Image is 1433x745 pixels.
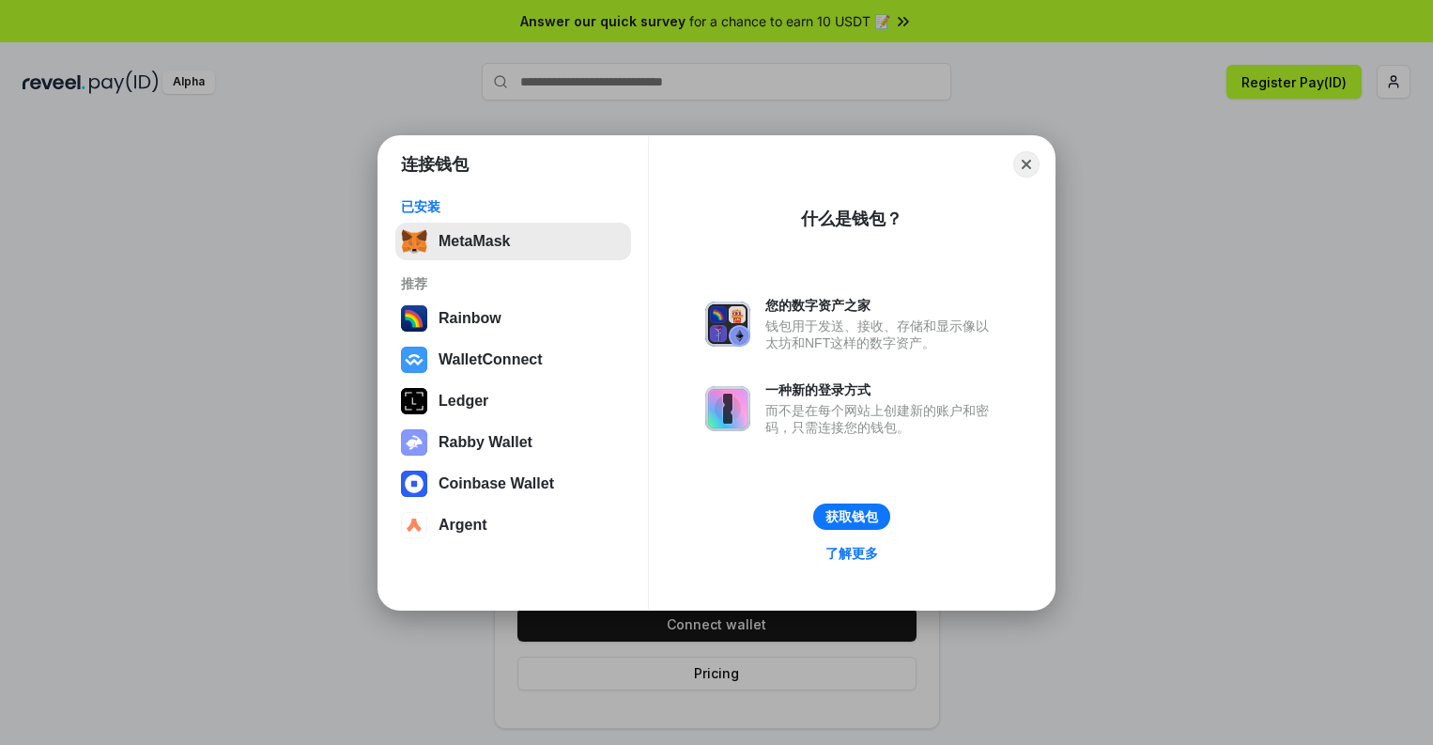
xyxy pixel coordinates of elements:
div: Rabby Wallet [439,434,532,451]
div: WalletConnect [439,351,543,368]
img: svg+xml,%3Csvg%20width%3D%2228%22%20height%3D%2228%22%20viewBox%3D%220%200%2028%2028%22%20fill%3D... [401,512,427,538]
button: MetaMask [395,223,631,260]
div: Argent [439,517,487,534]
button: Ledger [395,382,631,420]
div: 而不是在每个网站上创建新的账户和密码，只需连接您的钱包。 [765,402,998,436]
div: 钱包用于发送、接收、存储和显示像以太坊和NFT这样的数字资产。 [765,318,998,351]
h1: 连接钱包 [401,153,469,176]
img: svg+xml,%3Csvg%20xmlns%3D%22http%3A%2F%2Fwww.w3.org%2F2000%2Fsvg%22%20fill%3D%22none%22%20viewBox... [705,386,750,431]
div: 您的数字资产之家 [765,297,998,314]
img: svg+xml,%3Csvg%20xmlns%3D%22http%3A%2F%2Fwww.w3.org%2F2000%2Fsvg%22%20width%3D%2228%22%20height%3... [401,388,427,414]
div: Rainbow [439,310,501,327]
img: svg+xml,%3Csvg%20fill%3D%22none%22%20height%3D%2233%22%20viewBox%3D%220%200%2035%2033%22%20width%... [401,228,427,255]
button: Argent [395,506,631,544]
div: 什么是钱包？ [801,208,902,230]
button: Rabby Wallet [395,424,631,461]
button: Rainbow [395,300,631,337]
div: 已安装 [401,198,625,215]
button: Close [1013,151,1040,178]
div: 一种新的登录方式 [765,381,998,398]
img: svg+xml,%3Csvg%20width%3D%22120%22%20height%3D%22120%22%20viewBox%3D%220%200%20120%20120%22%20fil... [401,305,427,332]
div: 了解更多 [825,545,878,562]
div: Coinbase Wallet [439,475,554,492]
img: svg+xml,%3Csvg%20width%3D%2228%22%20height%3D%2228%22%20viewBox%3D%220%200%2028%2028%22%20fill%3D... [401,347,427,373]
button: Coinbase Wallet [395,465,631,503]
img: svg+xml,%3Csvg%20xmlns%3D%22http%3A%2F%2Fwww.w3.org%2F2000%2Fsvg%22%20fill%3D%22none%22%20viewBox... [705,302,750,347]
div: 获取钱包 [825,508,878,525]
div: 推荐 [401,275,625,292]
a: 了解更多 [814,541,889,566]
img: svg+xml,%3Csvg%20width%3D%2228%22%20height%3D%2228%22%20viewBox%3D%220%200%2028%2028%22%20fill%3D... [401,471,427,497]
button: 获取钱包 [813,504,890,530]
button: WalletConnect [395,341,631,379]
img: svg+xml,%3Csvg%20xmlns%3D%22http%3A%2F%2Fwww.w3.org%2F2000%2Fsvg%22%20fill%3D%22none%22%20viewBox... [401,429,427,456]
div: Ledger [439,393,488,410]
div: MetaMask [439,233,510,250]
